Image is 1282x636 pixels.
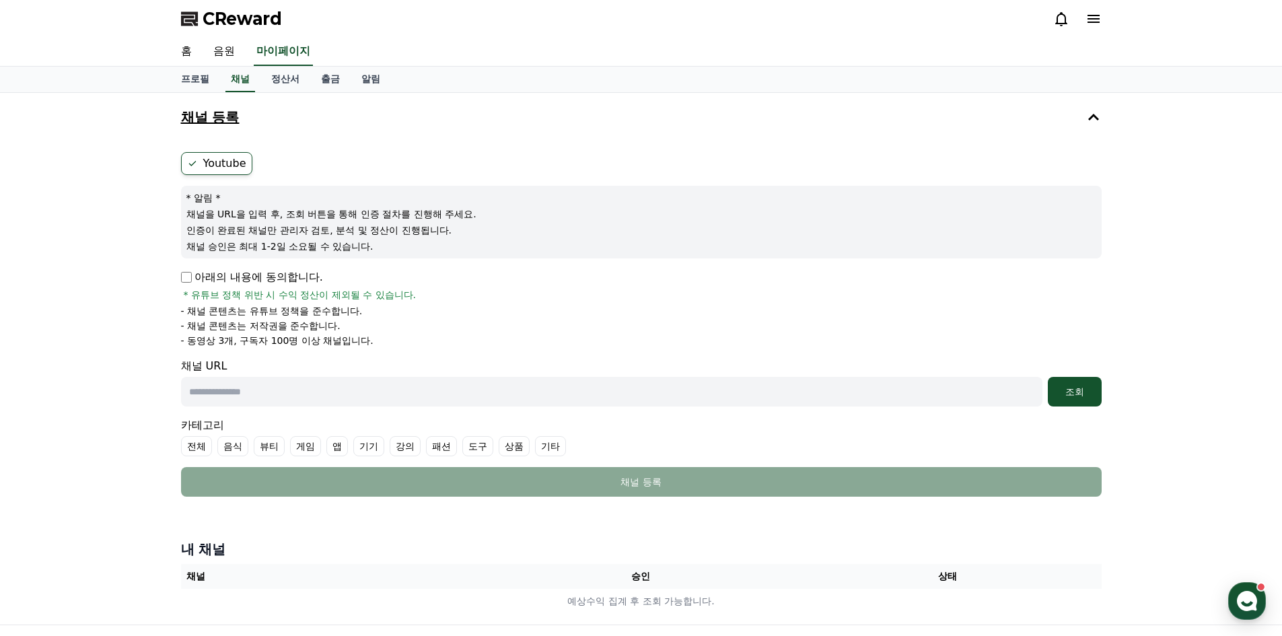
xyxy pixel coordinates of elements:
[260,67,310,92] a: 정산서
[208,475,1075,489] div: 채널 등록
[462,436,493,456] label: 도구
[181,319,341,332] p: - 채널 콘텐츠는 저작권을 준수합니다.
[535,436,566,456] label: 기타
[208,447,224,458] span: 설정
[254,436,285,456] label: 뷰티
[181,417,1102,456] div: 카테고리
[181,436,212,456] label: 전체
[123,448,139,458] span: 대화
[1053,385,1096,398] div: 조회
[181,334,373,347] p: - 동영상 3개, 구독자 100명 이상 채널입니다.
[225,67,255,92] a: 채널
[254,38,313,66] a: 마이페이지
[203,8,282,30] span: CReward
[186,207,1096,221] p: 채널을 URL을 입력 후, 조회 버튼을 통해 인증 절차를 진행해 주세요.
[203,38,246,66] a: 음원
[42,447,50,458] span: 홈
[794,564,1101,589] th: 상태
[186,223,1096,237] p: 인증이 완료된 채널만 관리자 검토, 분석 및 정산이 진행됩니다.
[174,427,258,460] a: 설정
[181,358,1102,407] div: 채널 URL
[181,467,1102,497] button: 채널 등록
[181,110,240,125] h4: 채널 등록
[181,564,488,589] th: 채널
[170,67,220,92] a: 프로필
[1048,377,1102,407] button: 조회
[326,436,348,456] label: 앱
[181,540,1102,559] h4: 내 채널
[181,304,363,318] p: - 채널 콘텐츠는 유튜브 정책을 준수합니다.
[487,564,794,589] th: 승인
[181,152,252,175] label: Youtube
[170,38,203,66] a: 홈
[184,288,417,302] span: * 유튜브 정책 위반 시 수익 정산이 제외될 수 있습니다.
[217,436,248,456] label: 음식
[181,8,282,30] a: CReward
[390,436,421,456] label: 강의
[181,269,323,285] p: 아래의 내용에 동의합니다.
[89,427,174,460] a: 대화
[426,436,457,456] label: 패션
[181,589,1102,614] td: 예상수익 집계 후 조회 가능합니다.
[353,436,384,456] label: 기기
[186,240,1096,253] p: 채널 승인은 최대 1-2일 소요될 수 있습니다.
[310,67,351,92] a: 출금
[351,67,391,92] a: 알림
[290,436,321,456] label: 게임
[4,427,89,460] a: 홈
[176,98,1107,136] button: 채널 등록
[499,436,530,456] label: 상품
